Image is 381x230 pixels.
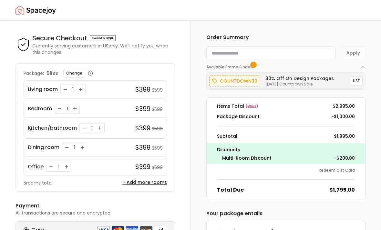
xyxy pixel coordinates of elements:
p: countdown30 [220,77,257,85]
button: Increase quantity for Dining room [79,144,86,151]
small: $599 [152,106,163,113]
p: Dining room [28,144,59,151]
dt: Multi-Room Discount [222,155,272,161]
button: Decrease quantity for Bedroom [56,105,63,112]
small: $599 [152,164,163,171]
span: secure and encrypted [60,210,110,216]
img: Spacejoy Logo [15,4,56,17]
h4: Secure Checkout [32,34,87,43]
dd: $1,795.00 [329,186,355,194]
span: ( bliss ) [245,104,258,109]
button: Increase quantity for Office [63,164,70,170]
small: $599 [152,87,163,93]
button: USE [350,76,363,85]
button: Available Promo Codes [206,59,366,70]
h4: $399 [135,143,150,152]
img: Powered by stripe [90,35,116,41]
a: Spacejoy [15,4,56,17]
button: Increase quantity for Bedroom [72,105,78,112]
p: All transactions are . [15,210,175,216]
div: 1 [56,164,62,170]
button: + Add more rooms [122,179,167,185]
button: Redeem Gift Card [319,168,355,173]
div: 1 [70,86,76,93]
h6: 30% Off on Design Packages [265,75,334,82]
button: Increase quantity for Living room [77,86,84,93]
p: Office [28,163,44,171]
p: bliss [46,69,58,77]
dd: $2,995.00 [333,103,355,109]
button: Decrease quantity for Dining room [64,144,70,151]
button: Decrease quantity for Office [48,164,54,170]
div: 1 [89,125,95,131]
dd: -$1,000.00 [331,113,355,120]
p: Currently serving customers in US only. We'll notify you when this changes. [32,43,175,55]
h6: Payment [15,202,175,210]
small: $599 [152,125,163,132]
h4: $399 [135,162,150,171]
h6: Order Summary [206,34,366,41]
p: [DATE] Countdown Sale [265,82,334,87]
dt: Subtotal [217,133,237,139]
h4: $399 [135,124,150,133]
dd: $1,995.00 [334,133,355,139]
div: 1 [71,144,78,151]
span: Available Promo Codes [206,65,254,70]
button: Change [63,69,85,78]
h4: $399 [135,85,150,94]
dt: Items Total [217,103,258,109]
p: Kitchen/bathroom [28,124,77,132]
p: 5 rooms total [24,180,53,186]
h4: $399 [135,104,150,113]
small: $599 [152,145,163,151]
div: Available Promo Codes [206,70,366,90]
dt: Total Due [217,186,244,194]
button: Decrease quantity for Living room [62,86,68,93]
dd: -$200.00 [334,155,355,161]
p: Package: [24,70,44,76]
button: Decrease quantity for Kitchen/bathroom [81,125,88,131]
dt: Package Discount [217,113,260,120]
p: Living room [28,85,58,93]
button: Increase quantity for Kitchen/bathroom [97,125,103,131]
div: 1 [64,105,70,112]
p: Discounts [217,146,355,154]
h6: Your package entails [206,210,366,217]
p: Bedroom [28,105,52,113]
